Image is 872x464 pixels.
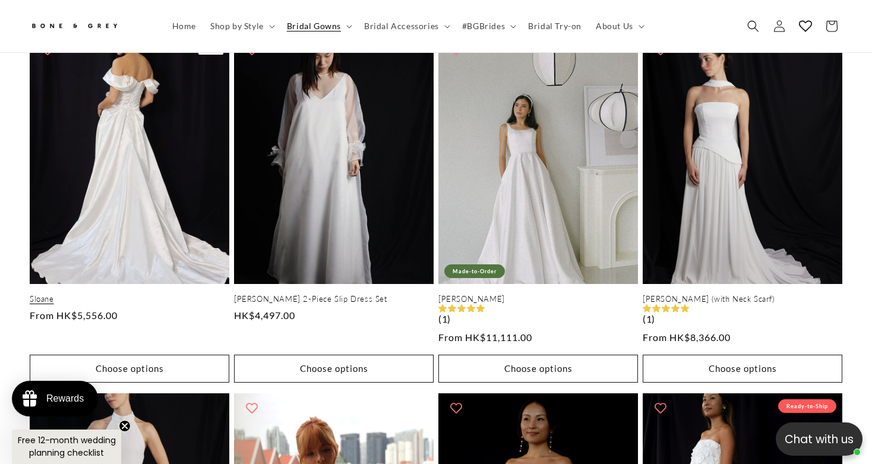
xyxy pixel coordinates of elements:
[364,21,439,31] span: Bridal Accessories
[165,14,203,39] a: Home
[30,17,119,36] img: Bone and Grey Bridal
[234,294,434,304] a: [PERSON_NAME] 2-Piece Slip Dress Set
[119,420,131,432] button: Close teaser
[12,430,121,464] div: Free 12-month wedding planning checklistClose teaser
[521,14,589,39] a: Bridal Try-on
[462,21,505,31] span: #BGBrides
[280,14,357,39] summary: Bridal Gowns
[455,14,521,39] summary: #BGBrides
[26,12,153,40] a: Bone and Grey Bridal
[438,294,638,304] a: [PERSON_NAME]
[444,396,468,420] button: Add to wishlist
[589,14,649,39] summary: About Us
[528,21,582,31] span: Bridal Try-on
[776,422,862,456] button: Open chatbox
[30,355,229,383] button: Choose options
[643,294,842,304] a: [PERSON_NAME] (with Neck Scarf)
[649,396,672,420] button: Add to wishlist
[203,14,280,39] summary: Shop by Style
[46,393,84,404] div: Rewards
[240,396,264,420] button: Add to wishlist
[234,355,434,383] button: Choose options
[210,21,264,31] span: Shop by Style
[643,355,842,383] button: Choose options
[776,431,862,448] p: Chat with us
[30,294,229,304] a: Sloane
[357,14,455,39] summary: Bridal Accessories
[172,21,196,31] span: Home
[740,13,766,39] summary: Search
[596,21,633,31] span: About Us
[18,434,116,459] span: Free 12-month wedding planning checklist
[438,355,638,383] button: Choose options
[287,21,341,31] span: Bridal Gowns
